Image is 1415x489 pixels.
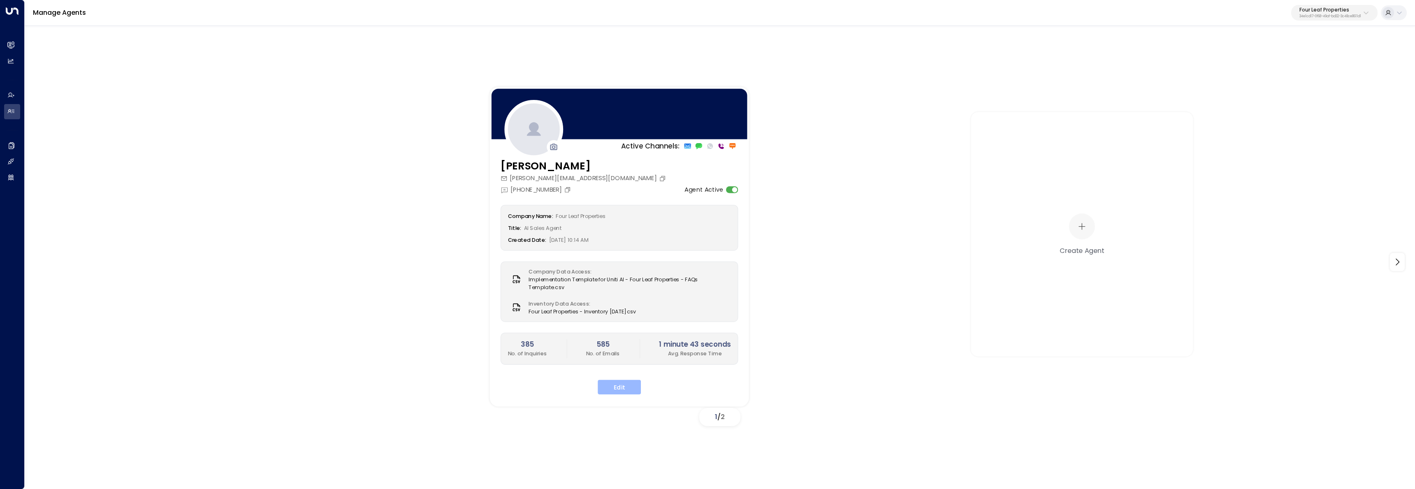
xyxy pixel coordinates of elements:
button: Copy [659,175,668,182]
p: 34e1cd17-0f68-49af-bd32-3c48ce8611d1 [1299,15,1361,18]
p: Active Channels: [621,141,680,151]
h3: [PERSON_NAME] [501,158,668,174]
h2: 1 minute 43 seconds [659,339,731,350]
label: Company Data Access: [529,268,726,276]
button: Edit [598,380,641,394]
button: Four Leaf Properties34e1cd17-0f68-49af-bd32-3c48ce8611d1 [1291,5,1378,21]
span: Four Leaf Properties [556,212,605,220]
a: Manage Agents [33,8,86,17]
span: 2 [721,412,725,422]
div: [PHONE_NUMBER] [501,185,573,194]
h2: 585 [586,339,620,350]
label: Company Name: [508,212,553,220]
p: Four Leaf Properties [1299,7,1361,12]
div: [PERSON_NAME][EMAIL_ADDRESS][DOMAIN_NAME] [501,174,668,183]
h2: 385 [508,339,547,350]
label: Inventory Data Access: [529,300,632,308]
button: Copy [564,186,573,193]
div: / [699,408,740,426]
p: No. of Emails [586,350,620,357]
p: No. of Inquiries [508,350,547,357]
label: Created Date: [508,236,546,244]
label: Title: [508,224,522,232]
span: Four Leaf Properties - Inventory [DATE]csv [529,308,636,315]
p: Avg. Response Time [659,350,731,357]
span: AI Sales Agent [524,224,561,232]
label: Agent Active [684,185,724,194]
div: Create Agent [1060,245,1104,255]
span: 1 [715,412,717,422]
span: [DATE] 10:14 AM [549,236,589,244]
span: Implementation Template for Uniti AI - Four Leaf Properties - FAQs Template.csv [529,276,731,291]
